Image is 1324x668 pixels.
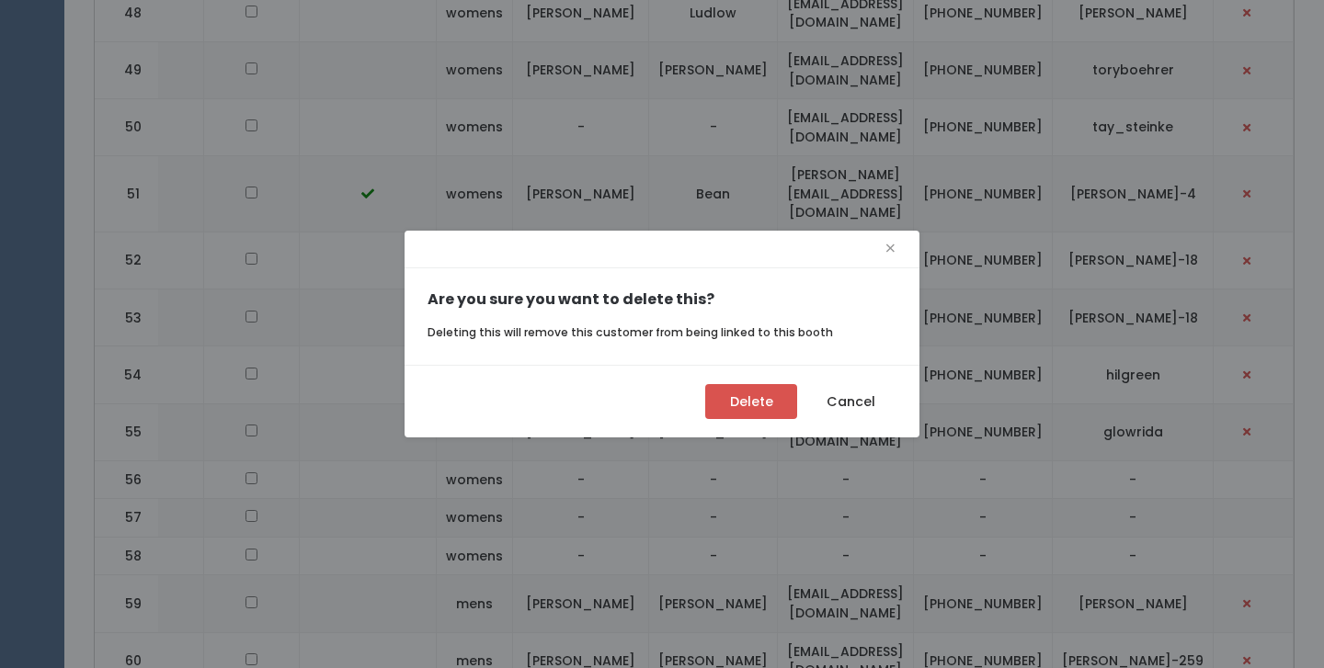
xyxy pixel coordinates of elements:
span: × [885,234,896,263]
h5: Are you sure you want to delete this? [428,291,896,308]
button: Cancel [805,384,896,419]
button: Delete [705,384,797,419]
small: Deleting this will remove this customer from being linked to this booth [428,324,833,340]
button: Close [885,234,896,264]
